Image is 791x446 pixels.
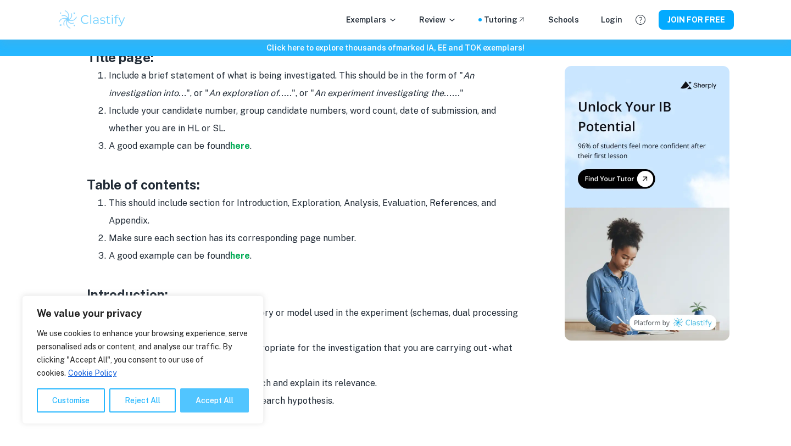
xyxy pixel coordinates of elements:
a: Tutoring [484,14,526,26]
a: here [230,141,250,151]
li: Include a brief statement of what is being investigated. This should be in the form of " ", or " ... [109,67,526,102]
h3: Table of contents: [87,175,526,194]
h6: Click here to explore thousands of marked IA, EE and TOK exemplars ! [2,42,789,54]
button: JOIN FOR FREE [659,10,734,30]
a: Login [601,14,622,26]
p: We value your privacy [37,307,249,320]
li: Include a description of the main theory or model used in the experiment (schemas, dual processin... [109,304,526,339]
h3: Title page: [87,47,526,67]
li: Make sure each section has its corresponding page number. [109,230,526,247]
button: Accept All [180,388,249,412]
a: Schools [548,14,579,26]
button: Customise [37,388,105,412]
button: Reject All [109,388,176,412]
li: Clearly state the aim for your research and explain its relevance. [109,375,526,392]
li: This should include section for Introduction, Exploration, Analysis, Evaluation, References, and ... [109,194,526,230]
li: Explain why this theory/model is appropriate for the investigation that you are carrying out - wh... [109,339,526,375]
h3: Introduction: [87,285,526,304]
button: Help and Feedback [631,10,650,29]
li: A good example can be found . [109,410,526,427]
div: We value your privacy [22,296,264,424]
i: An experiment investigating the...... [314,88,460,98]
li: Include your candidate number, group candidate numbers, word count, date of submission, and wheth... [109,102,526,137]
i: An exploration of..... [209,88,292,98]
a: Cookie Policy [68,368,117,378]
img: Thumbnail [565,66,729,341]
p: We use cookies to enhance your browsing experience, serve personalised ads or content, and analys... [37,327,249,380]
img: Clastify logo [57,9,127,31]
li: A good example can be found . [109,137,526,155]
a: here [230,250,250,261]
li: A good example can be found . [109,247,526,265]
p: Exemplars [346,14,397,26]
p: Review [419,14,456,26]
li: State the null hypothesis and the research hypothesis. [109,392,526,410]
